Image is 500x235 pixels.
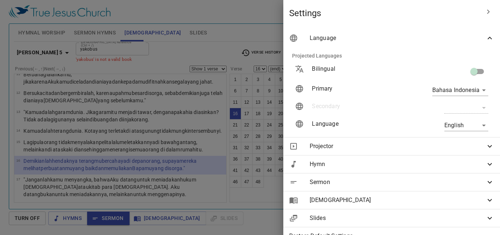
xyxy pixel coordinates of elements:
[286,47,497,65] li: Projected Languages
[283,155,500,173] div: Hymn
[310,160,485,169] span: Hymn
[310,214,485,223] span: Slides
[444,120,488,131] div: English
[283,29,500,47] div: Language
[312,102,403,111] p: Secondary
[310,34,485,43] span: Language
[310,142,485,151] span: Projector
[312,120,403,128] p: Language
[312,84,403,93] p: Primary
[283,173,500,191] div: Sermon
[310,196,485,205] span: [DEMOGRAPHIC_DATA]
[432,84,488,96] div: Bahasa Indonesia
[283,137,500,155] div: Projector
[289,7,480,19] span: Settings
[283,191,500,209] div: [DEMOGRAPHIC_DATA]
[126,30,137,38] li: 194
[283,209,500,227] div: Slides
[310,178,485,187] span: Sermon
[3,5,108,48] div: Bertumbuh Dalam Kasih [PERSON_NAME] Pengenalan Akan [DEMOGRAPHIC_DATA]
[126,25,137,29] p: Pujian
[126,38,137,45] li: 161
[25,64,85,69] div: Kebaktian Malam(Pdt.Menahem)
[312,65,403,73] p: Bilingual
